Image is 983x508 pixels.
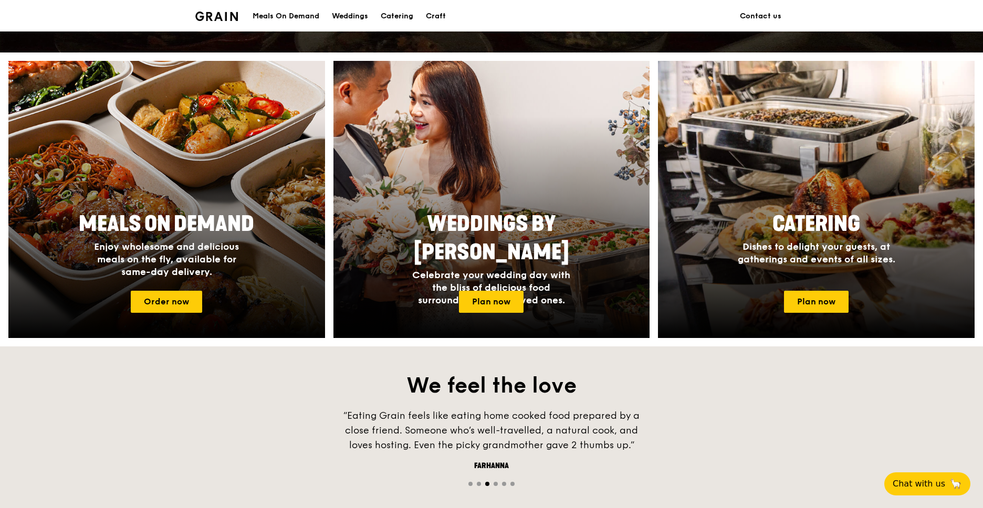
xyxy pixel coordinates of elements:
[738,241,895,265] span: Dishes to delight your guests, at gatherings and events of all sizes.
[772,211,860,237] span: Catering
[468,482,473,486] span: Go to slide 1
[658,61,975,338] img: catering-card.e1cfaf3e.jpg
[477,482,481,486] span: Go to slide 2
[253,1,319,32] div: Meals On Demand
[94,241,239,278] span: Enjoy wholesome and delicious meals on the fly, available for same-day delivery.
[426,1,446,32] div: Craft
[334,461,649,471] div: Farhanna
[420,1,452,32] a: Craft
[333,61,650,338] a: Weddings by [PERSON_NAME]Celebrate your wedding day with the bliss of delicious food surrounded b...
[949,478,962,490] span: 🦙
[332,1,368,32] div: Weddings
[414,211,569,265] span: Weddings by [PERSON_NAME]
[459,291,524,313] a: Plan now
[412,269,570,306] span: Celebrate your wedding day with the bliss of delicious food surrounded by your loved ones.
[334,408,649,452] div: “Eating Grain feels like eating home cooked food prepared by a close friend. Someone who’s well-t...
[494,482,498,486] span: Go to slide 4
[8,61,325,338] a: Meals On DemandEnjoy wholesome and delicious meals on the fly, available for same-day delivery.Or...
[333,61,650,338] img: weddings-card.4f3003b8.jpg
[374,1,420,32] a: Catering
[893,478,945,490] span: Chat with us
[734,1,788,32] a: Contact us
[485,482,489,486] span: Go to slide 3
[510,482,515,486] span: Go to slide 6
[502,482,506,486] span: Go to slide 5
[884,472,970,495] button: Chat with us🦙
[8,61,325,338] img: meals-on-demand-card.d2b6f6db.png
[79,211,254,237] span: Meals On Demand
[326,1,374,32] a: Weddings
[131,291,202,313] a: Order now
[658,61,975,338] a: CateringDishes to delight your guests, at gatherings and events of all sizes.Plan now
[381,1,413,32] div: Catering
[784,291,849,313] a: Plan now
[195,12,238,21] img: Grain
